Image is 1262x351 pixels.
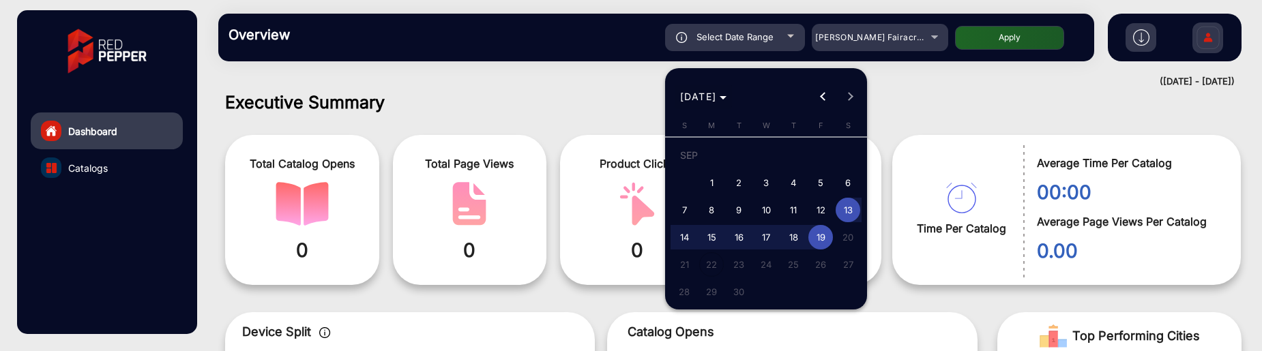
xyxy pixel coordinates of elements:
[754,252,778,277] span: 24
[846,121,851,130] span: S
[725,169,752,196] button: September 2, 2025
[780,196,807,224] button: September 11, 2025
[737,121,742,130] span: T
[836,170,860,195] span: 6
[708,121,715,130] span: M
[807,251,834,278] button: September 26, 2025
[781,252,806,277] span: 25
[807,169,834,196] button: September 5, 2025
[680,91,717,102] span: [DATE]
[672,252,696,277] span: 21
[699,198,724,222] span: 8
[698,251,725,278] button: September 22, 2025
[682,121,687,130] span: S
[781,170,806,195] span: 4
[754,225,778,249] span: 17
[752,169,780,196] button: September 3, 2025
[836,252,860,277] span: 27
[698,224,725,251] button: September 15, 2025
[725,251,752,278] button: September 23, 2025
[727,225,751,249] span: 16
[727,198,751,222] span: 9
[763,121,770,130] span: W
[672,225,696,249] span: 14
[671,142,862,169] td: SEP
[752,196,780,224] button: September 10, 2025
[781,198,806,222] span: 11
[698,278,725,305] button: September 29, 2025
[725,196,752,224] button: September 9, 2025
[727,279,751,304] span: 30
[819,121,823,130] span: F
[727,170,751,195] span: 2
[699,252,724,277] span: 22
[725,278,752,305] button: September 30, 2025
[808,198,833,222] span: 12
[699,225,724,249] span: 15
[698,169,725,196] button: September 1, 2025
[754,170,778,195] span: 3
[809,83,836,110] button: Previous month
[836,225,860,249] span: 20
[781,225,806,249] span: 18
[780,169,807,196] button: September 4, 2025
[780,251,807,278] button: September 25, 2025
[752,251,780,278] button: September 24, 2025
[791,121,796,130] span: T
[725,224,752,251] button: September 16, 2025
[808,170,833,195] span: 5
[834,196,862,224] button: September 13, 2025
[808,225,833,249] span: 19
[808,252,833,277] span: 26
[675,85,733,109] button: Choose month and year
[834,224,862,251] button: September 20, 2025
[671,278,698,305] button: September 28, 2025
[671,251,698,278] button: September 21, 2025
[672,198,696,222] span: 7
[727,252,751,277] span: 23
[834,169,862,196] button: September 6, 2025
[836,198,860,222] span: 13
[807,224,834,251] button: September 19, 2025
[699,170,724,195] span: 1
[807,196,834,224] button: September 12, 2025
[671,196,698,224] button: September 7, 2025
[671,224,698,251] button: September 14, 2025
[699,279,724,304] span: 29
[752,224,780,251] button: September 17, 2025
[672,279,696,304] span: 28
[834,251,862,278] button: September 27, 2025
[780,224,807,251] button: September 18, 2025
[754,198,778,222] span: 10
[698,196,725,224] button: September 8, 2025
